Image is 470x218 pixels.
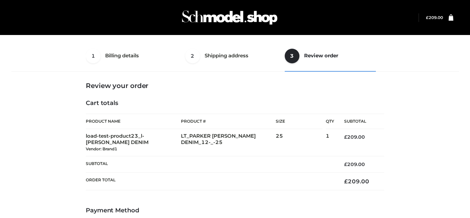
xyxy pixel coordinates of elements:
[86,172,334,190] th: Order Total
[344,134,347,140] span: £
[181,129,276,156] td: LT_PARKER [PERSON_NAME] DENIM_12-_-25
[86,114,181,129] th: Product Name
[86,207,384,214] h4: Payment Method
[276,129,326,156] td: 25
[276,114,322,129] th: Size
[344,178,369,185] bdi: 209.00
[326,129,334,156] td: 1
[86,146,117,151] small: Vendor: Brand1
[86,156,334,172] th: Subtotal
[426,15,443,20] a: £209.00
[426,15,429,20] span: £
[344,161,347,167] span: £
[344,178,348,185] span: £
[180,4,280,31] img: Schmodel Admin 964
[86,100,384,107] h4: Cart totals
[334,114,384,129] th: Subtotal
[86,129,181,156] td: load-test-product23_l-[PERSON_NAME] DENIM
[344,134,365,140] bdi: 209.00
[344,161,365,167] bdi: 209.00
[86,82,384,90] h3: Review your order
[426,15,443,20] bdi: 209.00
[181,114,276,129] th: Product #
[326,114,334,129] th: Qty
